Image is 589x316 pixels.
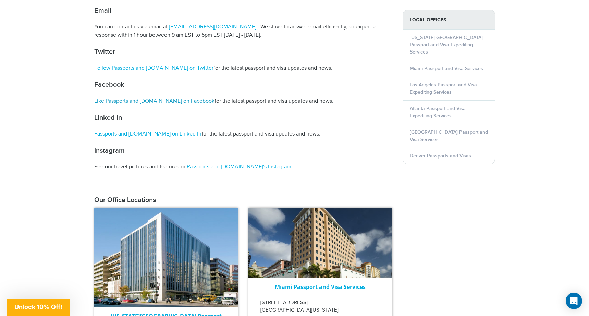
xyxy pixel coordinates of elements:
a: Passports and [DOMAIN_NAME]'s Instagram. [187,164,293,170]
div: Open Intercom Messenger [566,293,582,309]
a: [GEOGRAPHIC_DATA] Passport and Visa Services [410,129,488,142]
a: Denver Passports and Visas [410,153,471,159]
a: [EMAIL_ADDRESS][DOMAIN_NAME] [168,24,256,30]
a: Miami Passport and Visa Services [410,66,483,71]
h2: Twitter [94,48,392,56]
a: Miami Passport and Visa Services [275,283,366,291]
div: Unlock 10% Off! [7,299,70,316]
p: See our travel pictures and features on [94,163,392,171]
img: miami_-_28de80_-_029b8f063c7946511503b0bb3931d518761db640.jpg [248,208,392,278]
p: for the latest passport and visa updates and news. [94,97,392,105]
p: for the latest passport and visa updates and news. [94,64,392,72]
h2: Linked In [94,114,392,122]
h2: Instagram [94,147,392,155]
a: Atlanta Passport and Visa Expediting Services [410,106,466,119]
a: Passports and [DOMAIN_NAME] on Linked In [94,131,201,137]
a: Like Passports and [DOMAIN_NAME] on Facebook [94,98,214,104]
h2: Facebook [94,81,392,89]
p: for the latest passport and visa updates and news. [94,130,392,138]
img: 1901-penn_-_28de80_-_029b8f063c7946511503b0bb3931d518761db640.jpg [94,208,238,307]
a: Los Angeles Passport and Visa Expediting Services [410,82,477,95]
h2: Our Office Locations [94,196,392,204]
strong: LOCAL OFFICES [403,10,495,30]
p: [STREET_ADDRESS] [GEOGRAPHIC_DATA][US_STATE] [260,299,380,314]
p: You can contact us via email at . We strive to answer email efficiently, so expect a response wit... [94,23,392,39]
span: Unlock 10% Off! [14,303,62,311]
h2: Email [94,7,392,15]
a: [US_STATE][GEOGRAPHIC_DATA] Passport and Visa Expediting Services [410,35,483,55]
a: Follow Passports and [DOMAIN_NAME] on Twitter [94,65,213,71]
